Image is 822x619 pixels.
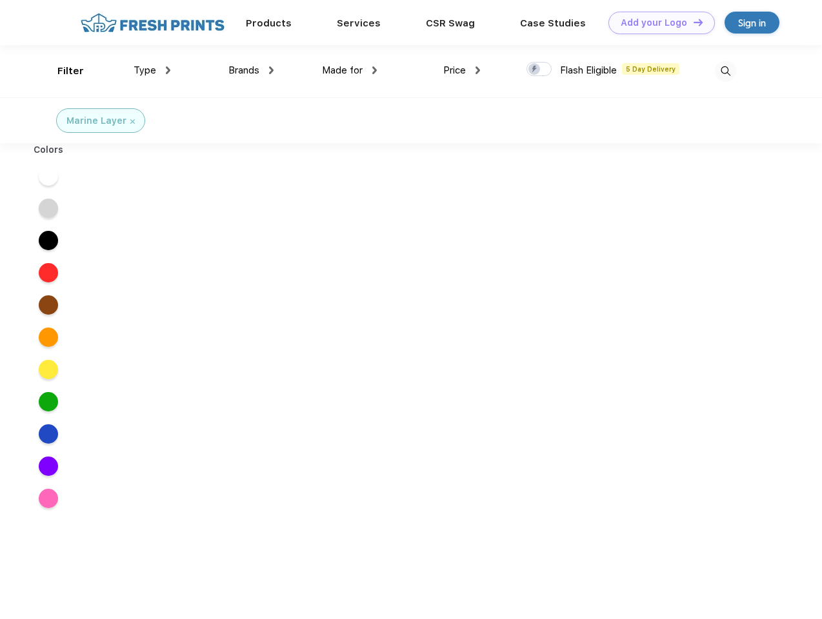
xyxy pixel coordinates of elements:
[57,64,84,79] div: Filter
[725,12,779,34] a: Sign in
[66,114,126,128] div: Marine Layer
[622,63,679,75] span: 5 Day Delivery
[269,66,274,74] img: dropdown.png
[738,15,766,30] div: Sign in
[166,66,170,74] img: dropdown.png
[426,17,475,29] a: CSR Swag
[372,66,377,74] img: dropdown.png
[246,17,292,29] a: Products
[322,64,363,76] span: Made for
[560,64,617,76] span: Flash Eligible
[77,12,228,34] img: fo%20logo%202.webp
[228,64,259,76] span: Brands
[694,19,703,26] img: DT
[337,17,381,29] a: Services
[24,143,74,157] div: Colors
[715,61,736,82] img: desktop_search.svg
[443,64,466,76] span: Price
[130,119,135,124] img: filter_cancel.svg
[476,66,480,74] img: dropdown.png
[621,17,687,28] div: Add your Logo
[134,64,156,76] span: Type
